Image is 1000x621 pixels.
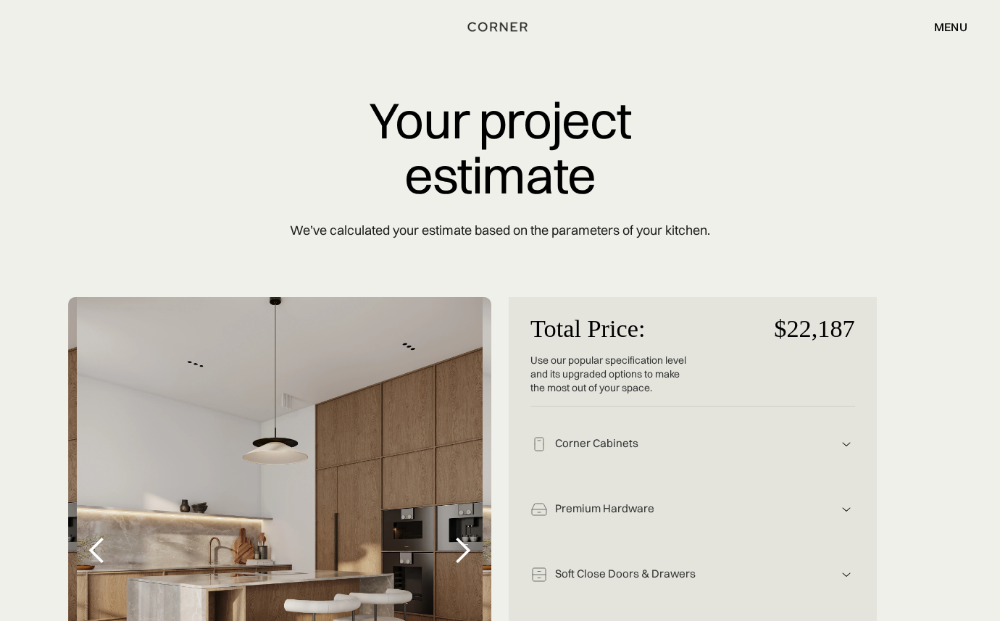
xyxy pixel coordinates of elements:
div: Use our popular specification level and its upgraded options to make the most out of your space. [530,354,693,406]
p: $22,187 [693,304,855,354]
div: Soft Close Doors & Drawers [548,567,838,582]
div: Corner Cabinets [548,436,838,451]
p: Your project estimate [139,93,861,202]
p: We’ve calculated your estimate based on the parameters of your kitchen. [139,209,861,251]
div: menu [934,21,967,33]
div: menu [920,14,967,39]
a: home [454,17,547,36]
p: Total Price: [530,304,693,354]
div: Premium Hardware [548,501,838,517]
